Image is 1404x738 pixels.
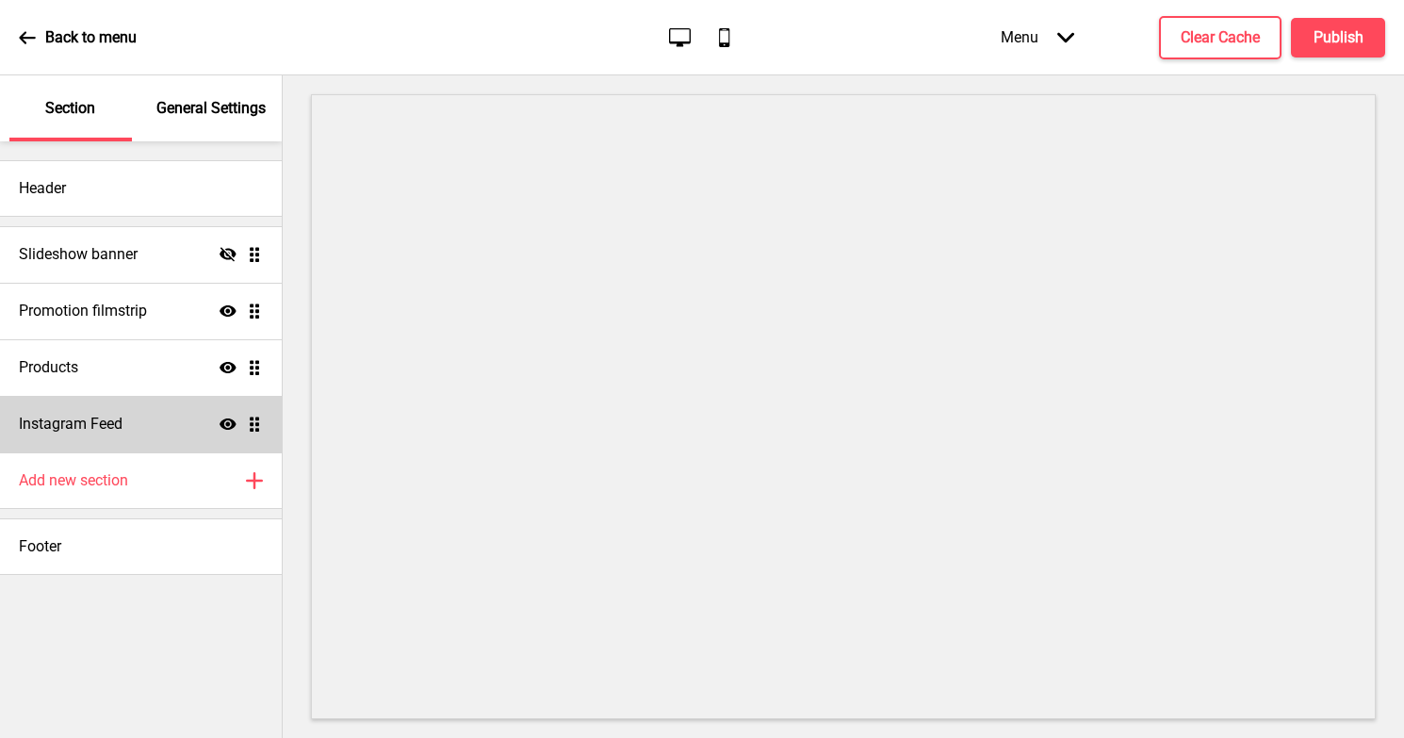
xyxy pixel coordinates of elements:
[19,12,137,63] a: Back to menu
[19,470,128,491] h4: Add new section
[19,301,147,321] h4: Promotion filmstrip
[19,536,61,557] h4: Footer
[982,9,1093,65] div: Menu
[45,98,95,119] p: Section
[1291,18,1385,57] button: Publish
[45,27,137,48] p: Back to menu
[1159,16,1282,59] button: Clear Cache
[19,178,66,199] h4: Header
[19,244,138,265] h4: Slideshow banner
[1181,27,1260,48] h4: Clear Cache
[156,98,266,119] p: General Settings
[19,357,78,378] h4: Products
[19,414,122,435] h4: Instagram Feed
[1314,27,1363,48] h4: Publish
